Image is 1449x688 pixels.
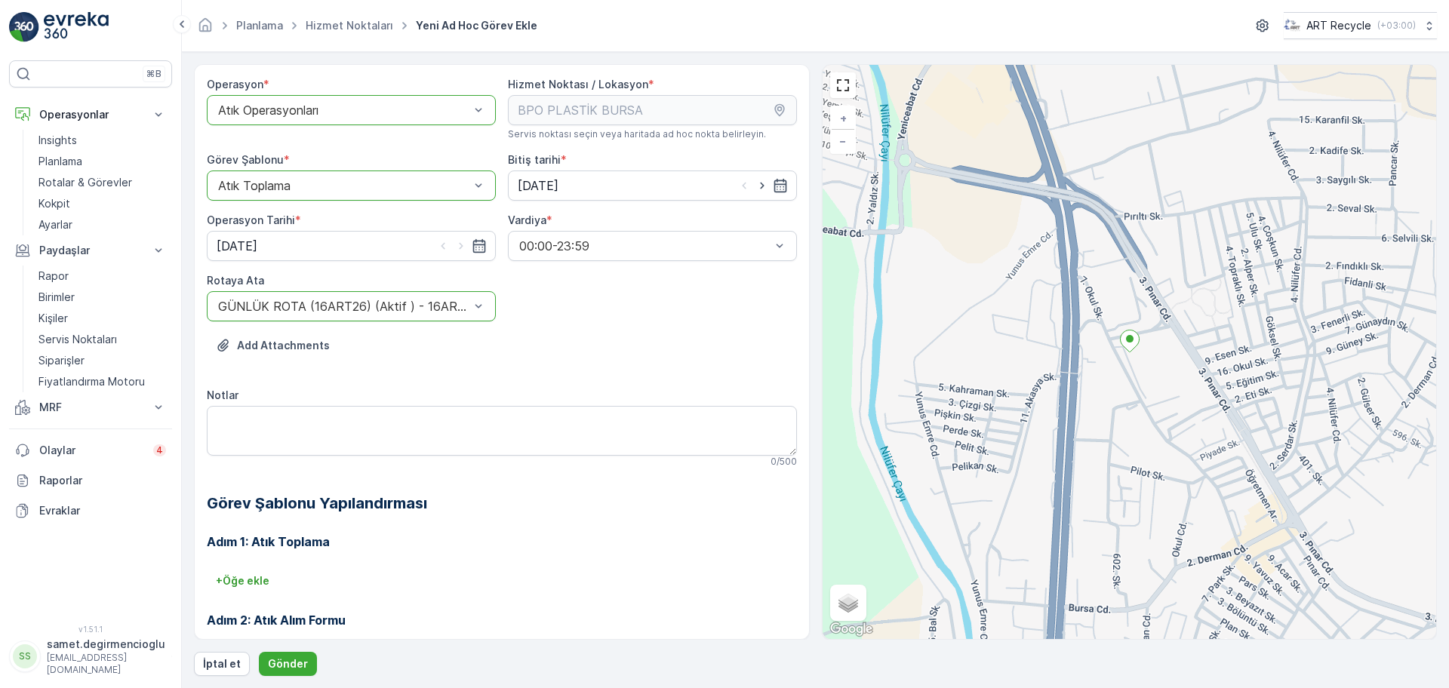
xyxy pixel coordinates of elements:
p: Gönder [268,656,308,671]
input: BPO PLASTİK BURSA [508,95,797,125]
h3: Adım 1: Atık Toplama [207,533,797,551]
p: Kişiler [38,311,68,326]
p: Evraklar [39,503,166,518]
a: Fiyatlandırma Motoru [32,371,172,392]
a: Servis Noktaları [32,329,172,350]
button: Operasyonlar [9,100,172,130]
a: Bu bölgeyi Google Haritalar'da açın (yeni pencerede açılır) [826,619,876,639]
h2: Görev Şablonu Yapılandırması [207,492,797,514]
button: SSsamet.degirmencioglu[EMAIL_ADDRESS][DOMAIN_NAME] [9,637,172,676]
a: Rapor [32,266,172,287]
a: Yakınlaştır [832,107,854,130]
a: Planlama [236,19,283,32]
p: Planlama [38,154,82,169]
p: ( +03:00 ) [1377,20,1416,32]
p: Rapor [38,269,69,284]
a: Ana Sayfa [197,23,214,35]
label: Hizmet Noktası / Lokasyon [508,78,648,91]
a: Kişiler [32,308,172,329]
label: Bitiş tarihi [508,153,561,166]
span: v 1.51.1 [9,625,172,634]
a: Birimler [32,287,172,308]
span: Yeni Ad Hoc Görev Ekle [413,18,540,33]
label: Operasyon [207,78,263,91]
input: dd/mm/yyyy [207,231,496,261]
label: Rotaya Ata [207,274,264,287]
p: ART Recycle [1306,18,1371,33]
span: − [839,134,847,147]
a: Siparişler [32,350,172,371]
p: Ayarlar [38,217,72,232]
a: Planlama [32,151,172,172]
a: Kokpit [32,193,172,214]
p: Insights [38,133,77,148]
p: samet.degirmencioglu [47,637,165,652]
p: Fiyatlandırma Motoru [38,374,145,389]
a: Rotalar & Görevler [32,172,172,193]
p: Servis Noktaları [38,332,117,347]
button: Dosya Yükle [207,333,339,358]
p: Birimler [38,290,75,305]
a: View Fullscreen [832,74,854,97]
img: logo [9,12,39,42]
button: İptal et [194,652,250,676]
button: Gönder [259,652,317,676]
p: Siparişler [38,353,85,368]
span: + [840,112,847,124]
p: + Öğe ekle [216,573,269,588]
button: Paydaşlar [9,235,172,266]
img: Google [826,619,876,639]
p: MRF [39,400,142,415]
p: Rotalar & Görevler [38,175,132,190]
p: 0 / 500 [771,456,797,468]
a: Hizmet Noktaları [306,19,393,32]
label: Operasyon Tarihi [207,213,295,226]
div: SS [13,644,37,668]
button: +Öğe ekle [207,569,278,593]
button: ART Recycle(+03:00) [1284,12,1437,39]
p: Raporlar [39,473,166,488]
img: image_23.png [1284,17,1300,34]
input: dd/mm/yyyy [508,170,797,201]
p: İptal et [203,656,241,671]
p: Add Attachments [237,338,330,353]
p: Paydaşlar [39,243,142,258]
label: Görev Şablonu [207,153,284,166]
p: [EMAIL_ADDRESS][DOMAIN_NAME] [47,652,165,676]
p: Olaylar [39,443,144,458]
label: Notlar [207,389,238,401]
a: Raporlar [9,465,172,496]
h3: Adım 2: Atık Alım Formu [207,611,797,629]
a: Insights [32,130,172,151]
span: Servis noktası seçin veya haritada ad hoc nokta belirleyin. [508,128,766,140]
p: 4 [156,444,163,456]
a: Evraklar [9,496,172,526]
label: Vardiya [508,213,546,226]
img: logo_light-DOdMpM7g.png [44,12,109,42]
a: Uzaklaştır [832,130,854,152]
button: MRF [9,392,172,422]
a: Ayarlar [32,214,172,235]
p: Operasyonlar [39,107,142,122]
p: ⌘B [146,68,162,80]
a: Layers [832,586,865,619]
p: Kokpit [38,196,70,211]
a: Olaylar4 [9,435,172,465]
